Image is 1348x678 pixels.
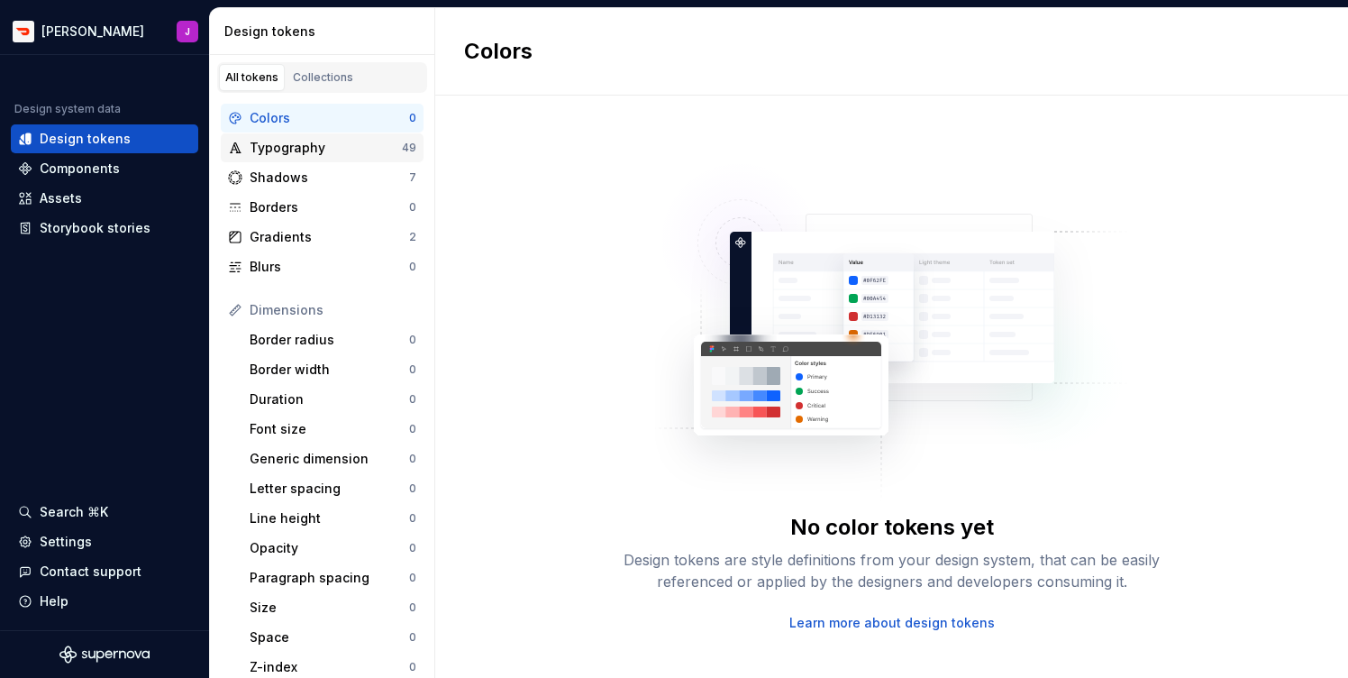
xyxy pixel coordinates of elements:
[250,569,409,587] div: Paragraph spacing
[250,331,409,349] div: Border radius
[221,104,424,133] a: Colors0
[250,169,409,187] div: Shadows
[11,587,198,616] button: Help
[464,37,533,66] h2: Colors
[11,154,198,183] a: Components
[40,503,108,521] div: Search ⌘K
[409,230,416,244] div: 2
[242,593,424,622] a: Size0
[409,260,416,274] div: 0
[225,70,278,85] div: All tokens
[13,21,34,42] img: bd52d190-91a7-4889-9e90-eccda45865b1.png
[11,527,198,556] a: Settings
[40,533,92,551] div: Settings
[409,111,416,125] div: 0
[250,139,402,157] div: Typography
[250,109,409,127] div: Colors
[40,219,150,237] div: Storybook stories
[250,361,409,379] div: Border width
[242,534,424,563] a: Opacity0
[14,102,121,116] div: Design system data
[409,392,416,407] div: 0
[409,481,416,496] div: 0
[221,223,424,252] a: Gradients2
[409,600,416,615] div: 0
[185,24,190,39] div: J
[40,592,68,610] div: Help
[250,198,409,216] div: Borders
[409,541,416,555] div: 0
[789,614,995,632] a: Learn more about design tokens
[11,184,198,213] a: Assets
[40,563,141,581] div: Contact support
[242,415,424,444] a: Font size0
[250,599,409,617] div: Size
[4,12,205,50] button: [PERSON_NAME]J
[242,385,424,414] a: Duration0
[221,163,424,192] a: Shadows7
[409,362,416,377] div: 0
[224,23,427,41] div: Design tokens
[40,189,82,207] div: Assets
[242,623,424,652] a: Space0
[11,498,198,527] button: Search ⌘K
[11,214,198,243] a: Storybook stories
[250,420,409,438] div: Font size
[409,170,416,185] div: 7
[250,258,409,276] div: Blurs
[221,252,424,281] a: Blurs0
[250,658,409,676] div: Z-index
[11,557,198,586] button: Contact support
[221,133,424,162] a: Typography49
[409,630,416,645] div: 0
[250,450,409,468] div: Generic dimension
[242,444,424,473] a: Generic dimension0
[409,452,416,466] div: 0
[221,193,424,222] a: Borders0
[250,628,409,646] div: Space
[409,333,416,347] div: 0
[409,660,416,674] div: 0
[250,509,409,527] div: Line height
[409,511,416,526] div: 0
[250,480,409,498] div: Letter spacing
[40,130,131,148] div: Design tokens
[402,141,416,155] div: 49
[242,563,424,592] a: Paragraph spacing0
[790,513,994,542] div: No color tokens yet
[293,70,353,85] div: Collections
[242,325,424,354] a: Border radius0
[242,355,424,384] a: Border width0
[40,160,120,178] div: Components
[604,549,1180,592] div: Design tokens are style definitions from your design system, that can be easily referenced or app...
[242,504,424,533] a: Line height0
[250,228,409,246] div: Gradients
[409,200,416,215] div: 0
[250,301,416,319] div: Dimensions
[409,422,416,436] div: 0
[250,390,409,408] div: Duration
[11,124,198,153] a: Design tokens
[250,539,409,557] div: Opacity
[59,646,150,664] svg: Supernova Logo
[242,474,424,503] a: Letter spacing0
[41,23,144,41] div: [PERSON_NAME]
[409,571,416,585] div: 0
